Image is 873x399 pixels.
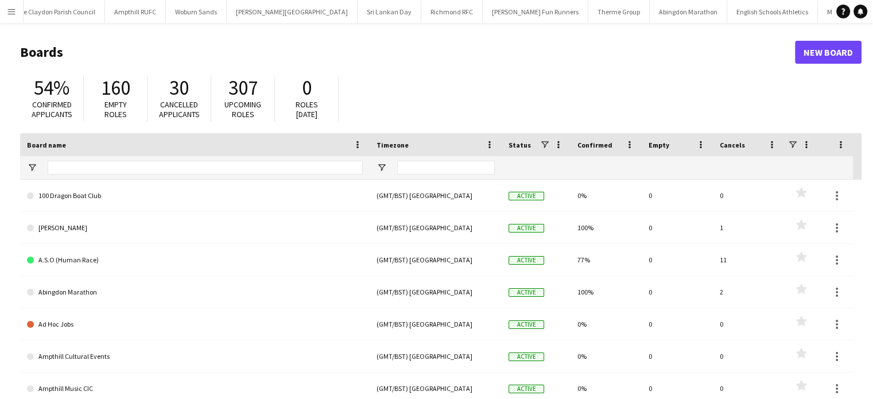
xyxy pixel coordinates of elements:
div: 0% [571,340,642,372]
div: 0% [571,180,642,211]
div: 77% [571,244,642,276]
div: 1 [713,212,784,243]
span: 160 [101,75,130,100]
a: Ad Hoc Jobs [27,308,363,340]
span: Active [509,192,544,200]
button: Open Filter Menu [377,162,387,173]
button: Abingdon Marathon [650,1,727,23]
span: 54% [34,75,69,100]
div: 0 [642,308,713,340]
span: Board name [27,141,66,149]
button: English Schools Athletics [727,1,818,23]
span: 307 [228,75,258,100]
div: 0 [713,308,784,340]
span: Active [509,256,544,265]
span: 30 [169,75,189,100]
span: Active [509,385,544,393]
button: Sri Lankan Day [358,1,421,23]
div: 0 [713,180,784,211]
a: New Board [795,41,862,64]
div: 2 [713,276,784,308]
a: 100 Dragon Boat Club [27,180,363,212]
span: Upcoming roles [224,99,261,119]
div: 0 [642,212,713,243]
button: [PERSON_NAME][GEOGRAPHIC_DATA] [227,1,358,23]
span: Confirmed applicants [32,99,72,119]
div: 0 [713,340,784,372]
span: 0 [302,75,312,100]
div: 0% [571,308,642,340]
input: Board name Filter Input [48,161,363,175]
button: [PERSON_NAME] Fun Runners [483,1,588,23]
div: 100% [571,276,642,308]
div: (GMT/BST) [GEOGRAPHIC_DATA] [370,180,502,211]
span: Active [509,320,544,329]
button: Ampthill RUFC [105,1,166,23]
div: (GMT/BST) [GEOGRAPHIC_DATA] [370,340,502,372]
a: Ampthill Cultural Events [27,340,363,373]
input: Timezone Filter Input [397,161,495,175]
div: 0 [642,244,713,276]
span: Timezone [377,141,409,149]
span: Confirmed [577,141,612,149]
button: Open Filter Menu [27,162,37,173]
div: (GMT/BST) [GEOGRAPHIC_DATA] [370,276,502,308]
span: Cancels [720,141,745,149]
div: (GMT/BST) [GEOGRAPHIC_DATA] [370,308,502,340]
h1: Boards [20,44,795,61]
div: (GMT/BST) [GEOGRAPHIC_DATA] [370,244,502,276]
span: Active [509,288,544,297]
div: 0 [642,276,713,308]
span: Active [509,224,544,233]
span: Status [509,141,531,149]
span: Active [509,352,544,361]
a: A.S.O (Human Race) [27,244,363,276]
span: Roles [DATE] [296,99,318,119]
span: Empty [649,141,669,149]
div: 100% [571,212,642,243]
div: 0 [642,340,713,372]
span: Empty roles [104,99,127,119]
a: Abingdon Marathon [27,276,363,308]
a: [PERSON_NAME] [27,212,363,244]
button: Woburn Sands [166,1,227,23]
span: Cancelled applicants [159,99,200,119]
div: (GMT/BST) [GEOGRAPHIC_DATA] [370,212,502,243]
button: Therme Group [588,1,650,23]
div: 11 [713,244,784,276]
button: Richmond RFC [421,1,483,23]
div: 0 [642,180,713,211]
